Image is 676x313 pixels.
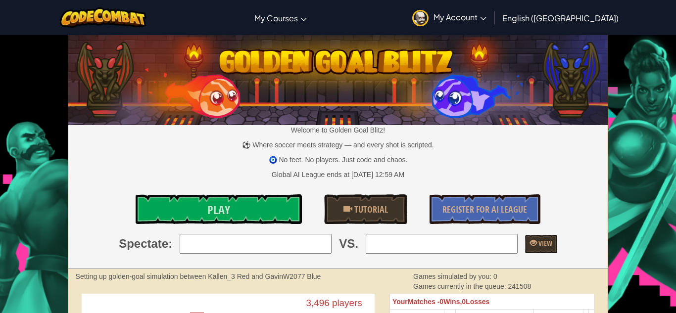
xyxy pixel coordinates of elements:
img: CodeCombat logo [60,7,146,28]
span: Losses [466,298,489,306]
span: Games simulated by you: [413,272,493,280]
strong: Setting up golden-goal simulation between Kallen_3 Red and GavinW2077 Blue [76,272,321,280]
p: 🧿 No feet. No players. Just code and chaos. [68,155,608,165]
span: My Courses [254,13,298,23]
div: Global AI League ends at [DATE] 12:59 AM [272,170,404,179]
span: 241508 [508,282,531,290]
span: View [537,238,552,248]
span: My Account [434,12,486,22]
span: Games currently in the queue: [413,282,508,290]
a: Register for AI League [430,194,540,224]
a: English ([GEOGRAPHIC_DATA]) [497,4,624,31]
span: Wins, [443,298,462,306]
span: Register for AI League [442,203,527,216]
span: English ([GEOGRAPHIC_DATA]) [502,13,619,23]
span: Tutorial [352,203,388,216]
th: 0 0 [389,294,594,310]
img: Golden Goal [68,31,608,125]
text: 3,496 players [306,298,362,309]
p: Welcome to Golden Goal Blitz! [68,125,608,135]
span: VS. [339,235,358,252]
span: Play [207,202,230,218]
span: Your [392,298,408,306]
a: My Courses [249,4,312,31]
span: Matches - [408,298,440,306]
span: : [168,235,172,252]
a: My Account [407,2,491,33]
p: ⚽ Where soccer meets strategy — and every shot is scripted. [68,140,608,150]
span: Spectate [119,235,168,252]
a: Tutorial [324,194,407,224]
span: 0 [493,272,497,280]
img: avatar [412,10,429,26]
